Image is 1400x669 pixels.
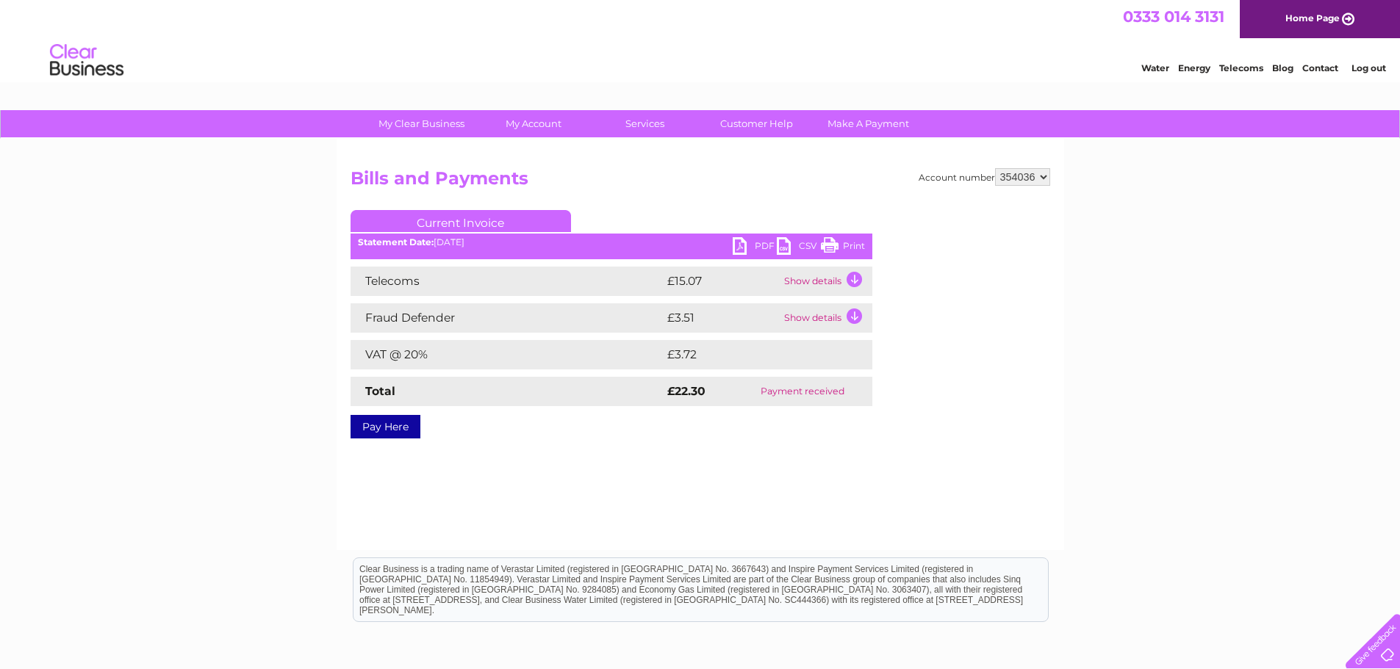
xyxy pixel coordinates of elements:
[351,267,664,296] td: Telecoms
[1141,62,1169,73] a: Water
[664,303,780,333] td: £3.51
[664,340,838,369] td: £3.72
[49,38,124,83] img: logo.png
[351,168,1050,196] h2: Bills and Payments
[733,237,777,258] a: PDF
[351,237,872,247] div: [DATE]
[473,110,594,137] a: My Account
[353,8,1048,71] div: Clear Business is a trading name of Verastar Limited (registered in [GEOGRAPHIC_DATA] No. 3667643...
[733,377,872,406] td: Payment received
[780,303,872,333] td: Show details
[358,236,434,247] b: Statement Date:
[361,110,482,137] a: My Clear Business
[351,303,664,333] td: Fraud Defender
[584,110,706,137] a: Services
[919,168,1050,186] div: Account number
[351,415,420,438] a: Pay Here
[1178,62,1210,73] a: Energy
[780,267,872,296] td: Show details
[667,384,706,398] strong: £22.30
[1272,62,1293,73] a: Blog
[351,340,664,369] td: VAT @ 20%
[777,237,821,258] a: CSV
[664,267,780,296] td: £15.07
[696,110,817,137] a: Customer Help
[1123,7,1224,26] a: 0333 014 3131
[808,110,929,137] a: Make A Payment
[365,384,395,398] strong: Total
[1219,62,1263,73] a: Telecoms
[1351,62,1386,73] a: Log out
[1302,62,1338,73] a: Contact
[821,237,865,258] a: Print
[351,210,571,232] a: Current Invoice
